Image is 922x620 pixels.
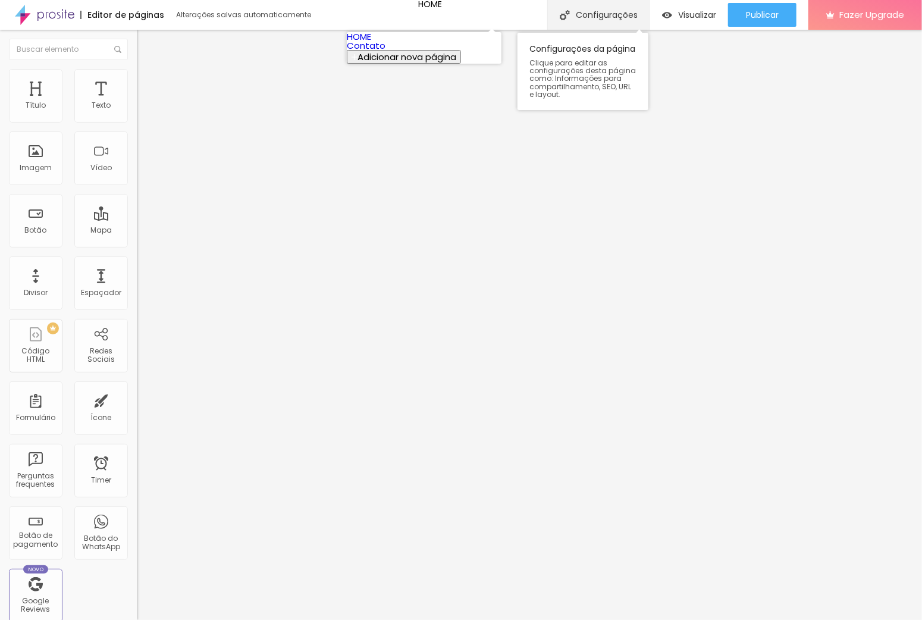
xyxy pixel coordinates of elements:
span: Publicar [746,10,779,20]
span: Clique para editar as configurações desta página como: Informações para compartilhamento, SEO, UR... [529,59,636,98]
div: Alterações salvas automaticamente [176,11,313,18]
div: Formulário [16,414,55,422]
div: Mapa [90,226,112,234]
div: Botão [25,226,47,234]
div: Texto [92,101,111,109]
img: Icone [114,46,121,53]
div: Vídeo [90,164,112,172]
img: Icone [560,10,570,20]
input: Buscar elemento [9,39,128,60]
span: Fazer Upgrade [839,10,904,20]
div: Divisor [24,289,48,297]
div: Google Reviews [12,597,59,614]
div: Redes Sociais [77,347,124,364]
div: Timer [91,476,111,484]
div: Ícone [91,414,112,422]
a: HOME [347,30,371,43]
span: Visualizar [678,10,716,20]
button: Visualizar [650,3,728,27]
div: Editor de páginas [80,11,164,19]
div: Novo [23,565,49,574]
iframe: Editor [137,30,922,620]
div: Código HTML [12,347,59,364]
a: Contato [347,39,385,52]
img: view-1.svg [662,10,672,20]
div: Perguntas frequentes [12,472,59,489]
div: Botão do WhatsApp [77,534,124,552]
div: Espaçador [81,289,121,297]
div: Botão de pagamento [12,531,59,549]
button: Publicar [728,3,796,27]
span: Adicionar nova página [357,51,456,63]
div: Configurações da página [518,33,648,110]
div: Título [26,101,46,109]
div: Imagem [20,164,52,172]
button: Adicionar nova página [347,50,461,64]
